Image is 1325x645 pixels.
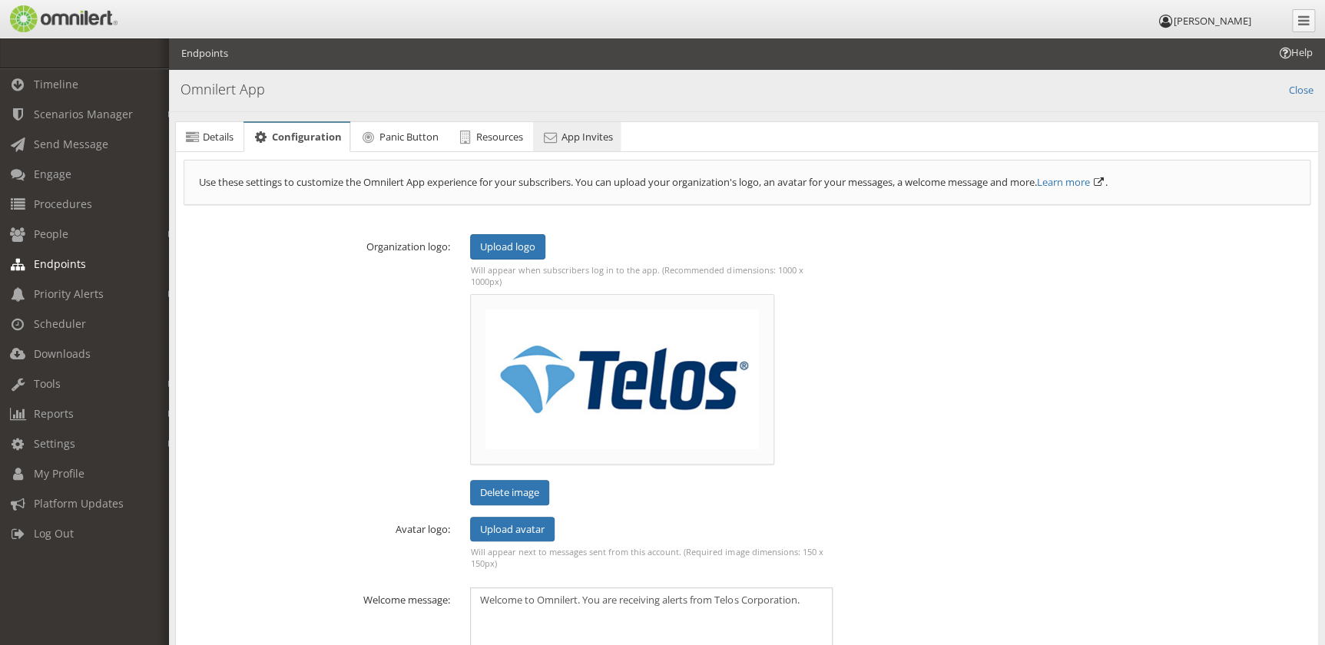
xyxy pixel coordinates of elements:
span: App Invites [561,130,612,144]
a: Close [1289,80,1313,98]
span: Send Message [34,137,108,151]
label: Avatar logo: [174,517,460,537]
span: Settings [34,436,75,451]
button: Delete image [470,480,549,505]
a: Learn more [1037,175,1090,189]
span: Help [35,11,66,25]
p: Will appear when subscribers log in to the app. (Recommended dimensions: 1000 x 1000px) [470,264,833,287]
p: Will appear next to messages sent from this account. (Required image dimensions: 150 x 150px) [470,546,833,569]
span: Scheduler [34,316,86,331]
a: Collapse Menu [1292,9,1315,32]
span: Configuration [272,130,342,144]
span: Help [1277,45,1313,60]
img: 685b0d524d71b [485,309,759,449]
span: Scenarios Manager [34,107,133,121]
label: Organization logo: [174,234,460,254]
span: My Profile [34,466,84,481]
span: Tools [34,376,61,391]
a: Panic Button [352,122,447,153]
span: Log Out [34,526,74,541]
span: Downloads [34,346,91,361]
span: Timeline [34,77,78,91]
span: Priority Alerts [34,286,104,301]
span: Details [203,130,234,144]
a: Details [176,122,242,153]
li: Endpoints [181,46,228,61]
a: Resources [449,122,532,153]
span: Reports [34,406,74,421]
span: Platform Updates [34,496,124,511]
span: [PERSON_NAME] [1174,14,1251,28]
div: Use these settings to customize the Omnilert App experience for your subscribers. You can upload ... [184,160,1310,205]
span: Endpoints [34,256,86,271]
span: Upload avatar [480,522,545,536]
span: Upload logo [480,240,535,253]
a: Configuration [243,123,349,153]
label: Welcome message: [174,587,460,607]
h4: Omnilert App [181,80,1313,100]
span: Procedures [34,197,92,211]
span: Engage [34,167,71,181]
span: Resources [476,130,523,144]
span: Panic Button [379,130,439,144]
span: People [34,227,68,241]
img: Omnilert [8,5,118,32]
a: App Invites [533,122,621,153]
